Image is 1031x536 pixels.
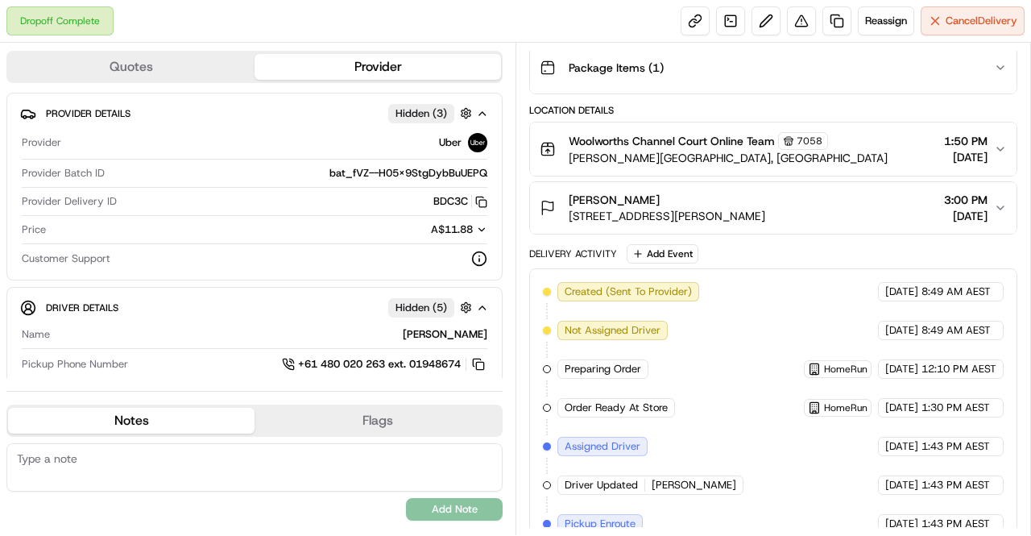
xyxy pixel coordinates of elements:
[652,478,736,492] span: [PERSON_NAME]
[255,408,501,434] button: Flags
[569,60,664,76] span: Package Items ( 1 )
[20,294,489,321] button: Driver DetailsHidden (5)
[298,357,461,372] span: +61 480 020 263 ext. 01948674
[921,323,991,338] span: 8:49 AM AEST
[921,285,991,299] span: 8:49 AM AEST
[627,244,698,264] button: Add Event
[56,327,487,342] div: [PERSON_NAME]
[565,323,660,338] span: Not Assigned Driver
[944,149,988,165] span: [DATE]
[946,14,1017,28] span: Cancel Delivery
[885,285,918,299] span: [DATE]
[388,103,476,123] button: Hidden (3)
[433,194,487,209] button: BDC3C
[921,439,990,454] span: 1:43 PM AEST
[824,363,867,376] span: HomeRun
[529,104,1017,117] div: Location Details
[395,301,447,315] span: Hidden ( 5 )
[865,14,907,28] span: Reassign
[824,401,867,414] span: HomeRun
[885,401,918,415] span: [DATE]
[565,285,692,299] span: Created (Sent To Provider)
[565,439,640,454] span: Assigned Driver
[885,517,918,531] span: [DATE]
[885,362,918,376] span: [DATE]
[388,297,476,318] button: Hidden (5)
[944,192,988,208] span: 3:00 PM
[282,355,487,373] a: +61 480 020 263 ext. 01948674
[22,327,50,342] span: Name
[921,517,990,531] span: 1:43 PM AEST
[944,133,988,149] span: 1:50 PM
[569,208,765,224] span: [STREET_ADDRESS][PERSON_NAME]
[885,439,918,454] span: [DATE]
[22,357,128,372] span: Pickup Phone Number
[22,222,46,237] span: Price
[8,408,255,434] button: Notes
[569,150,888,166] span: [PERSON_NAME][GEOGRAPHIC_DATA], [GEOGRAPHIC_DATA]
[22,194,117,209] span: Provider Delivery ID
[921,478,990,492] span: 1:43 PM AEST
[565,401,668,415] span: Order Ready At Store
[439,135,462,150] span: Uber
[22,166,105,181] span: Provider Batch ID
[921,401,990,415] span: 1:30 PM AEST
[530,123,1017,176] button: Woolworths Channel Court Online Team7058[PERSON_NAME][GEOGRAPHIC_DATA], [GEOGRAPHIC_DATA]1:50 PM[...
[921,6,1025,35] button: CancelDelivery
[22,251,110,266] span: Customer Support
[565,478,638,492] span: Driver Updated
[565,517,636,531] span: Pickup Enroute
[22,135,61,150] span: Provider
[921,362,996,376] span: 12:10 PM AEST
[569,133,775,149] span: Woolworths Channel Court Online Team
[885,323,918,338] span: [DATE]
[530,42,1017,93] button: Package Items (1)
[797,135,822,148] span: 7058
[46,107,130,120] span: Provider Details
[431,222,473,236] span: A$11.88
[395,106,447,121] span: Hidden ( 3 )
[329,166,487,181] span: bat_fVZ--H05X9StgDybBuUEPQ
[885,478,918,492] span: [DATE]
[944,208,988,224] span: [DATE]
[255,54,501,80] button: Provider
[529,247,617,260] div: Delivery Activity
[569,192,660,208] span: [PERSON_NAME]
[346,222,487,237] button: A$11.88
[46,301,118,314] span: Driver Details
[20,100,489,127] button: Provider DetailsHidden (3)
[858,6,914,35] button: Reassign
[530,182,1017,234] button: [PERSON_NAME][STREET_ADDRESS][PERSON_NAME]3:00 PM[DATE]
[8,54,255,80] button: Quotes
[565,362,641,376] span: Preparing Order
[468,133,487,152] img: uber-new-logo.jpeg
